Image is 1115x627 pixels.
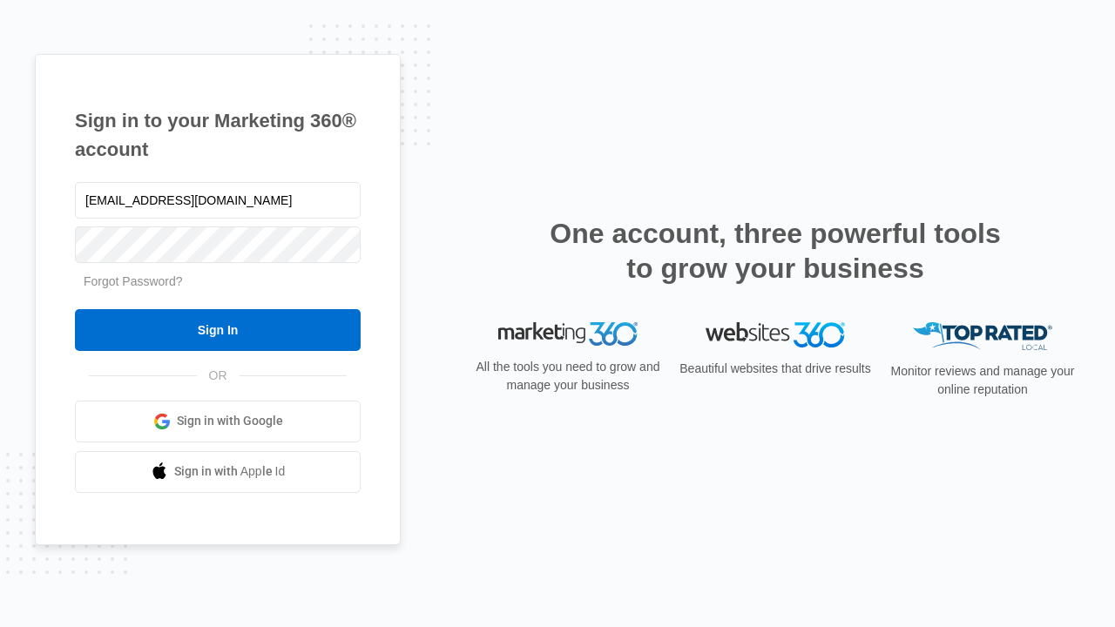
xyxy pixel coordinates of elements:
[84,274,183,288] a: Forgot Password?
[544,216,1006,286] h2: One account, three powerful tools to grow your business
[75,401,361,442] a: Sign in with Google
[913,322,1052,351] img: Top Rated Local
[678,360,873,378] p: Beautiful websites that drive results
[498,322,638,347] img: Marketing 360
[470,358,666,394] p: All the tools you need to grow and manage your business
[885,362,1080,399] p: Monitor reviews and manage your online reputation
[174,462,286,481] span: Sign in with Apple Id
[197,367,240,385] span: OR
[75,106,361,164] h1: Sign in to your Marketing 360® account
[75,182,361,219] input: Email
[75,309,361,351] input: Sign In
[75,451,361,493] a: Sign in with Apple Id
[706,322,845,347] img: Websites 360
[177,412,283,430] span: Sign in with Google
